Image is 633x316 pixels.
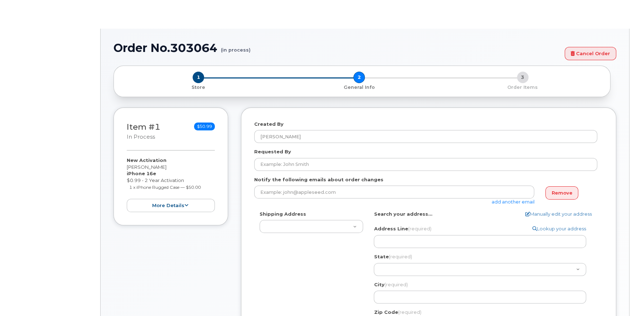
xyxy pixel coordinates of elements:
[374,253,412,260] label: State
[374,211,432,217] label: Search your address...
[254,121,284,128] label: Created By
[127,171,156,176] strong: iPhone 16e
[254,176,383,183] label: Notify the following emails about order changes
[193,72,204,83] span: 1
[491,199,534,205] a: add another email
[254,148,291,155] label: Requested By
[408,226,431,231] span: (required)
[254,158,597,171] input: Example: John Smith
[122,84,275,91] p: Store
[129,185,201,190] small: 1 x iPhone Rugged Case — $50.00
[384,282,407,287] span: (required)
[120,83,277,91] a: 1 Store
[388,254,412,259] span: (required)
[374,281,407,288] label: City
[545,186,578,200] a: Remove
[127,157,166,163] strong: New Activation
[127,199,215,212] button: more details
[127,134,155,140] small: in process
[113,42,561,54] h1: Order No.303064
[398,309,421,315] span: (required)
[194,123,215,130] span: $50.99
[127,157,215,212] div: [PERSON_NAME] $0.99 - 2 Year Activation
[254,186,534,198] input: Example: john@appleseed.com
[532,225,586,232] a: Lookup your address
[260,211,306,217] label: Shipping Address
[374,309,421,316] label: Zip Code
[565,47,616,60] a: Cancel Order
[221,42,251,53] small: (in process)
[374,225,431,232] label: Address Line
[525,211,592,217] a: Manually edit your address
[127,123,160,141] h3: Item #1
